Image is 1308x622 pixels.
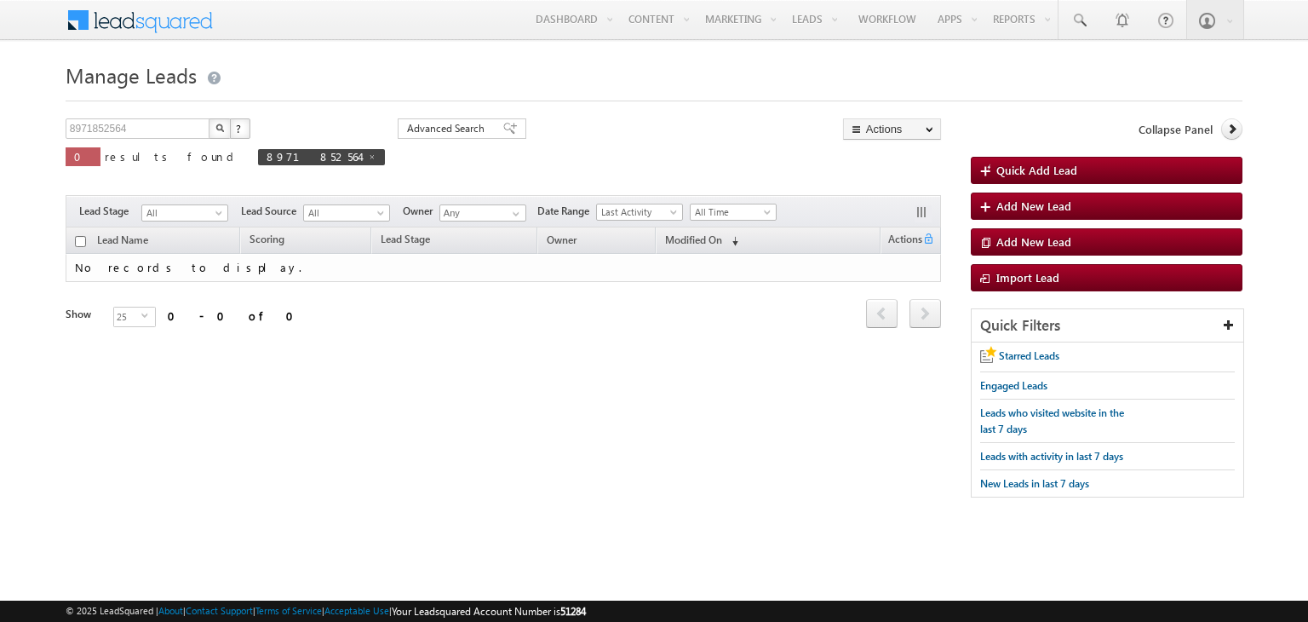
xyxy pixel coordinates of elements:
a: About [158,605,183,616]
span: Leads who visited website in the last 7 days [980,406,1124,435]
span: © 2025 LeadSquared | | | | | [66,603,586,619]
span: Import Lead [996,270,1059,285]
span: 0 [74,149,92,164]
span: Add New Lead [996,199,1071,213]
a: All [303,204,390,222]
span: Add New Lead [996,234,1071,249]
span: Quick Add Lead [996,163,1077,177]
button: Actions [843,118,941,140]
a: Show All Items [503,205,525,222]
a: Modified On (sorted descending) [657,230,747,252]
td: No records to display. [66,254,941,282]
span: 25 [114,308,141,326]
span: Collapse Panel [1139,122,1213,137]
span: All [304,205,385,221]
div: 0 - 0 of 0 [168,306,304,325]
span: Lead Stage [79,204,141,219]
span: All Time [691,204,772,220]
a: Lead Name [89,231,157,253]
a: Lead Stage [372,230,439,252]
span: Date Range [537,204,596,219]
span: Scoring [250,233,284,245]
span: next [909,299,941,328]
span: Owner [403,204,439,219]
span: results found [105,149,240,164]
span: (sorted descending) [725,234,738,248]
span: Engaged Leads [980,379,1047,392]
span: 51284 [560,605,586,618]
div: Quick Filters [972,309,1243,343]
span: Lead Source [241,204,303,219]
a: Last Activity [596,204,683,221]
span: Owner [547,233,577,246]
span: Your Leadsquared Account Number is [392,605,586,618]
a: prev [866,301,898,328]
span: prev [866,299,898,328]
a: All Time [690,204,777,221]
a: next [909,301,941,328]
a: Contact Support [186,605,253,616]
span: ? [236,121,244,135]
span: All [142,205,223,221]
span: New Leads in last 7 days [980,477,1089,490]
span: Lead Stage [381,233,430,245]
a: All [141,204,228,222]
span: Leads with activity in last 7 days [980,450,1123,463]
input: Type to Search [439,204,526,222]
div: Show [66,307,100,322]
span: 8971852564 [267,149,359,164]
a: Scoring [241,230,293,252]
span: Starred Leads [999,349,1059,362]
button: ? [230,118,250,139]
span: Modified On [665,233,722,246]
span: Actions [881,230,922,252]
span: Advanced Search [407,121,490,136]
span: Last Activity [597,204,678,220]
a: Terms of Service [255,605,322,616]
span: Manage Leads [66,61,197,89]
input: Check all records [75,236,86,247]
span: select [141,312,155,320]
a: Acceptable Use [324,605,389,616]
img: Search [215,124,224,132]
